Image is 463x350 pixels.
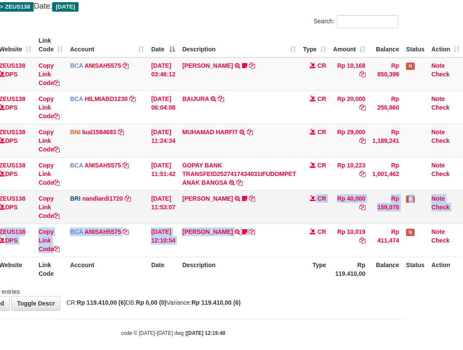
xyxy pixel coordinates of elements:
[406,63,415,70] span: Has Note
[369,124,403,157] td: Rp 1,189,241
[38,195,60,219] a: Copy Link Code
[82,195,123,202] a: nandiardi1720
[148,91,179,124] td: [DATE] 06:04:08
[129,95,135,102] a: Copy HILMIABD1230 to clipboard
[318,228,326,235] span: CR
[182,162,296,186] a: GOPAY BANK TRANSFEID2527417434031IFUDOMPET ANAK BANGSA
[432,137,450,144] a: Check
[369,257,403,281] th: Balance
[403,33,428,57] th: Status
[432,228,445,235] a: Note
[148,257,179,281] th: Date
[38,95,60,120] a: Copy Link Code
[330,57,369,91] td: Rp 10,168
[148,33,179,57] th: Date: activate to sort column descending
[148,157,179,190] td: [DATE] 11:51:42
[70,129,80,136] span: BNI
[359,104,365,111] a: Copy Rp 20,000 to clipboard
[432,71,450,78] a: Check
[38,228,60,252] a: Copy Link Code
[38,162,60,186] a: Copy Link Code
[179,33,299,57] th: Description: activate to sort column ascending
[35,257,66,281] th: Link Code
[330,224,369,257] td: Rp 10,019
[121,330,226,336] small: code © [DATE]-[DATE] dwg |
[432,170,450,177] a: Check
[66,257,148,281] th: Account
[62,299,241,306] span: CR: DB: Variance:
[85,228,121,235] a: ANISAH5575
[136,299,167,306] strong: Rp 0,00 (0)
[123,162,129,169] a: Copy ANISAH5575 to clipboard
[182,195,233,202] a: [PERSON_NAME]
[118,129,124,136] a: Copy lual1584693 to clipboard
[318,162,326,169] span: CR
[369,224,403,257] td: Rp 411,474
[314,15,398,28] label: Search:
[432,95,445,102] a: Note
[247,129,253,136] a: Copy MUHAMAD HARFIT to clipboard
[123,228,129,235] a: Copy ANISAH5575 to clipboard
[179,257,299,281] th: Description
[148,124,179,157] td: [DATE] 11:24:34
[369,33,403,57] th: Balance
[369,91,403,124] td: Rp 250,860
[182,228,233,235] a: [PERSON_NAME]
[369,190,403,224] td: Rp 159,078
[432,104,450,111] a: Check
[299,33,330,57] th: Type: activate to sort column ascending
[432,195,445,202] a: Note
[369,157,403,190] td: Rp 1,001,462
[403,257,428,281] th: Status
[318,95,326,102] span: CR
[85,95,128,102] a: HILMIABD1230
[359,237,365,244] a: Copy Rp 10,019 to clipboard
[330,157,369,190] td: Rp 10,223
[38,129,60,153] a: Copy Link Code
[70,62,83,69] span: BCA
[148,224,179,257] td: [DATE] 12:10:54
[359,204,365,211] a: Copy Rp 40,000 to clipboard
[85,62,121,69] a: ANISAH5575
[406,195,415,203] span: Has Note
[52,2,79,12] span: [DATE]
[218,95,224,102] a: Copy BAIJURA to clipboard
[318,195,326,202] span: CR
[432,162,445,169] a: Note
[125,195,131,202] a: Copy nandiardi1720 to clipboard
[186,330,225,336] strong: [DATE] 12:15:40
[192,299,241,306] strong: Rp 119.410,00 (6)
[330,257,369,281] th: Rp 119.410,00
[182,62,233,69] a: [PERSON_NAME]
[82,129,116,136] a: lual1584693
[182,95,209,102] a: BAIJURA
[38,62,60,86] a: Copy Link Code
[70,95,83,102] span: BCA
[11,296,60,311] a: Toggle Descr
[318,129,326,136] span: CR
[318,62,326,69] span: CR
[70,195,80,202] span: BRI
[359,137,365,144] a: Copy Rp 29,000 to clipboard
[337,15,398,28] input: Search:
[330,190,369,224] td: Rp 40,000
[148,57,179,91] td: [DATE] 03:46:12
[432,62,445,69] a: Note
[85,162,121,169] a: ANISAH5575
[359,71,365,78] a: Copy Rp 10,168 to clipboard
[369,57,403,91] td: Rp 850,399
[249,62,255,69] a: Copy INA PAUJANAH to clipboard
[432,204,450,211] a: Check
[77,299,126,306] strong: Rp 119.410,00 (6)
[432,129,445,136] a: Note
[182,129,238,136] a: MUHAMAD HARFIT
[123,62,129,69] a: Copy ANISAH5575 to clipboard
[330,124,369,157] td: Rp 29,000
[432,237,450,244] a: Check
[236,179,243,186] a: Copy GOPAY BANK TRANSFEID2527417434031IFUDOMPET ANAK BANGSA to clipboard
[299,257,330,281] th: Type
[249,195,255,202] a: Copy BASILIUS CHARL to clipboard
[406,229,415,236] span: Has Note
[330,91,369,124] td: Rp 20,000
[148,190,179,224] td: [DATE] 11:53:07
